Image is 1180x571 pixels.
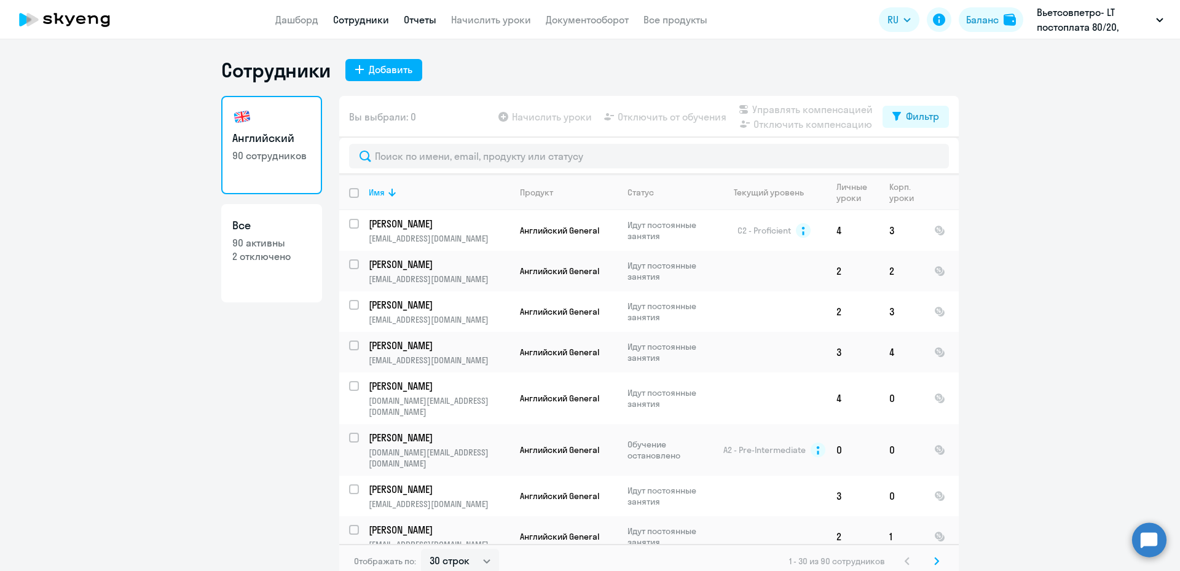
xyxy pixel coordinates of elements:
[879,372,924,424] td: 0
[520,490,599,502] span: Английский General
[627,187,654,198] div: Статус
[627,341,712,363] p: Идут постоянные занятия
[889,181,916,203] div: Корп. уроки
[369,431,508,444] p: [PERSON_NAME]
[345,59,422,81] button: Добавить
[887,12,899,27] span: RU
[369,233,509,244] p: [EMAIL_ADDRESS][DOMAIN_NAME]
[369,187,509,198] div: Имя
[879,332,924,372] td: 4
[232,236,311,250] p: 90 активны
[349,144,949,168] input: Поиск по имени, email, продукту или статусу
[232,149,311,162] p: 90 сотрудников
[627,485,712,507] p: Идут постоянные занятия
[369,539,509,550] p: [EMAIL_ADDRESS][DOMAIN_NAME]
[369,62,412,77] div: Добавить
[221,204,322,302] a: Все90 активны2 отключено
[879,251,924,291] td: 2
[369,339,508,352] p: [PERSON_NAME]
[369,431,509,444] a: [PERSON_NAME]
[827,372,879,424] td: 4
[1037,5,1151,34] p: Вьетсовпетро- LT постоплата 80/20, Вьетсовпетро
[520,444,599,455] span: Английский General
[734,187,804,198] div: Текущий уровень
[333,14,389,26] a: Сотрудники
[369,258,508,271] p: [PERSON_NAME]
[275,14,318,26] a: Дашборд
[627,439,712,461] p: Обучение остановлено
[369,482,508,496] p: [PERSON_NAME]
[369,523,509,537] a: [PERSON_NAME]
[369,395,509,417] p: [DOMAIN_NAME][EMAIL_ADDRESS][DOMAIN_NAME]
[369,217,508,230] p: [PERSON_NAME]
[232,250,311,263] p: 2 отключено
[520,225,599,236] span: Английский General
[369,314,509,325] p: [EMAIL_ADDRESS][DOMAIN_NAME]
[959,7,1023,32] button: Балансbalance
[354,556,416,567] span: Отображать по:
[737,225,791,236] span: C2 - Proficient
[369,258,509,271] a: [PERSON_NAME]
[627,301,712,323] p: Идут постоянные занятия
[879,476,924,516] td: 0
[520,187,617,198] div: Продукт
[221,58,331,82] h1: Сотрудники
[369,217,509,230] a: [PERSON_NAME]
[879,424,924,476] td: 0
[836,181,871,203] div: Личные уроки
[369,339,509,352] a: [PERSON_NAME]
[879,291,924,332] td: 3
[627,187,712,198] div: Статус
[369,298,508,312] p: [PERSON_NAME]
[627,260,712,282] p: Идут постоянные занятия
[827,251,879,291] td: 2
[827,476,879,516] td: 3
[966,12,999,27] div: Баланс
[789,556,885,567] span: 1 - 30 из 90 сотрудников
[627,219,712,242] p: Идут постоянные занятия
[369,482,509,496] a: [PERSON_NAME]
[369,379,508,393] p: [PERSON_NAME]
[221,96,322,194] a: Английский90 сотрудников
[827,516,879,557] td: 2
[722,187,826,198] div: Текущий уровень
[369,298,509,312] a: [PERSON_NAME]
[723,444,806,455] span: A2 - Pre-Intermediate
[520,187,553,198] div: Продукт
[349,109,416,124] span: Вы выбрали: 0
[879,7,919,32] button: RU
[369,379,509,393] a: [PERSON_NAME]
[883,106,949,128] button: Фильтр
[1004,14,1016,26] img: balance
[232,130,311,146] h3: Английский
[906,109,939,124] div: Фильтр
[879,516,924,557] td: 1
[627,526,712,548] p: Идут постоянные занятия
[451,14,531,26] a: Начислить уроки
[643,14,707,26] a: Все продукты
[369,274,509,285] p: [EMAIL_ADDRESS][DOMAIN_NAME]
[369,187,385,198] div: Имя
[627,387,712,409] p: Идут постоянные занятия
[1031,5,1170,34] button: Вьетсовпетро- LT постоплата 80/20, Вьетсовпетро
[520,306,599,317] span: Английский General
[520,393,599,404] span: Английский General
[232,218,311,234] h3: Все
[827,424,879,476] td: 0
[879,210,924,251] td: 3
[520,347,599,358] span: Английский General
[369,355,509,366] p: [EMAIL_ADDRESS][DOMAIN_NAME]
[520,531,599,542] span: Английский General
[827,332,879,372] td: 3
[369,498,509,510] p: [EMAIL_ADDRESS][DOMAIN_NAME]
[520,266,599,277] span: Английский General
[369,523,508,537] p: [PERSON_NAME]
[546,14,629,26] a: Документооборот
[836,181,879,203] div: Личные уроки
[232,107,252,127] img: english
[827,210,879,251] td: 4
[369,447,509,469] p: [DOMAIN_NAME][EMAIL_ADDRESS][DOMAIN_NAME]
[889,181,924,203] div: Корп. уроки
[404,14,436,26] a: Отчеты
